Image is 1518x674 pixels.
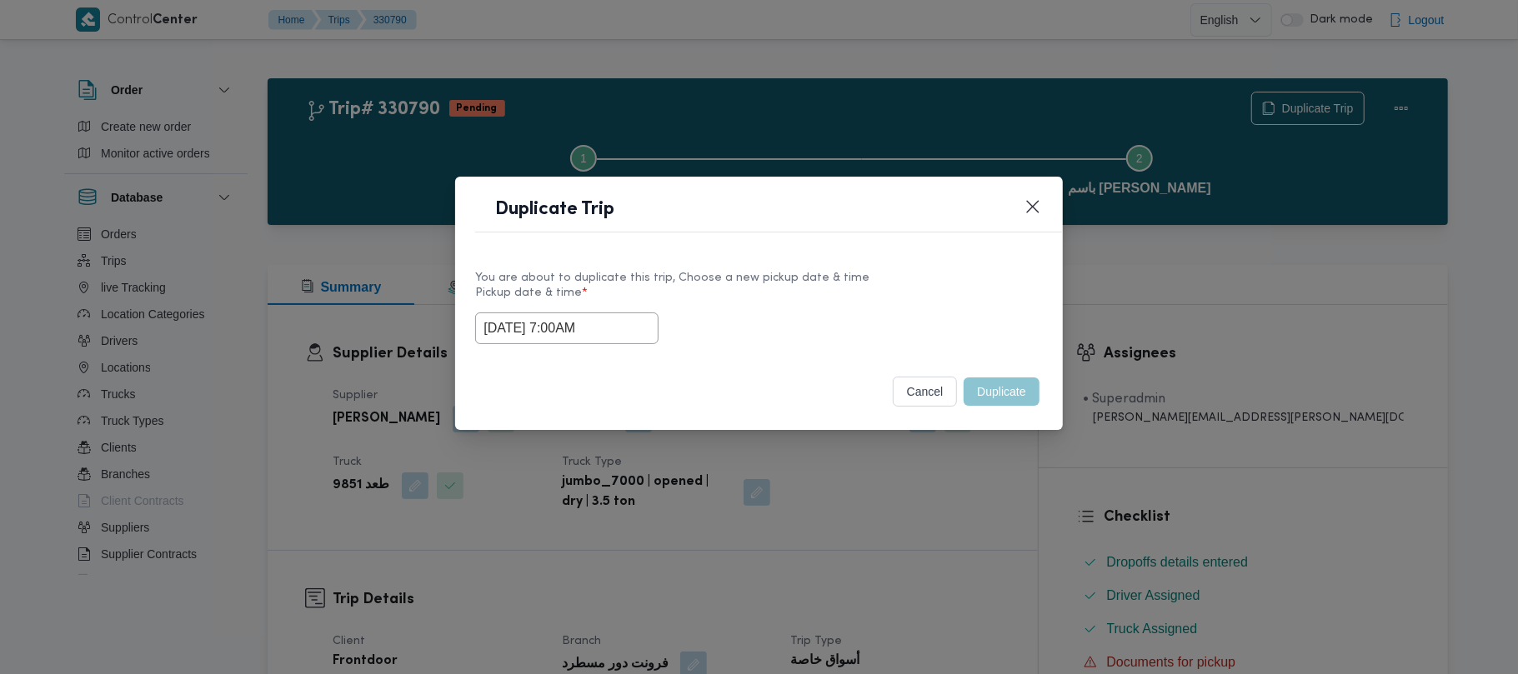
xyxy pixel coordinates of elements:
[1023,197,1043,217] button: Closes this modal window
[893,377,958,407] button: cancel
[964,377,1039,406] button: Duplicate
[475,269,1042,287] div: You are about to duplicate this trip, Choose a new pickup date & time
[475,287,1042,312] label: Pickup date & time
[475,312,659,344] input: Choose date & time
[495,197,614,223] h1: Duplicate Trip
